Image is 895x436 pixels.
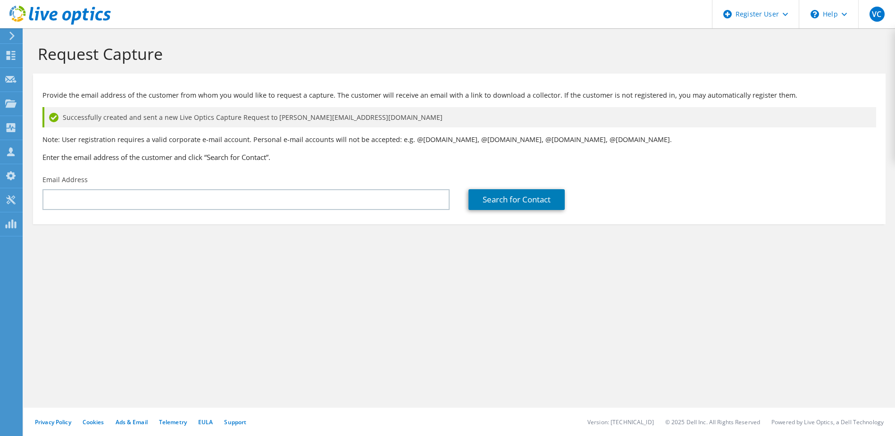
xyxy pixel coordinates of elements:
a: EULA [198,418,213,426]
li: Powered by Live Optics, a Dell Technology [771,418,884,426]
a: Ads & Email [116,418,148,426]
a: Support [224,418,246,426]
p: Note: User registration requires a valid corporate e-mail account. Personal e-mail accounts will ... [42,134,876,145]
h3: Enter the email address of the customer and click “Search for Contact”. [42,152,876,162]
a: Telemetry [159,418,187,426]
p: Provide the email address of the customer from whom you would like to request a capture. The cust... [42,90,876,101]
span: Successfully created and sent a new Live Optics Capture Request to [PERSON_NAME][EMAIL_ADDRESS][D... [63,112,443,123]
a: Privacy Policy [35,418,71,426]
li: © 2025 Dell Inc. All Rights Reserved [665,418,760,426]
h1: Request Capture [38,44,876,64]
li: Version: [TECHNICAL_ID] [587,418,654,426]
span: VC [870,7,885,22]
svg: \n [811,10,819,18]
a: Search for Contact [468,189,565,210]
a: Cookies [83,418,104,426]
label: Email Address [42,175,88,184]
